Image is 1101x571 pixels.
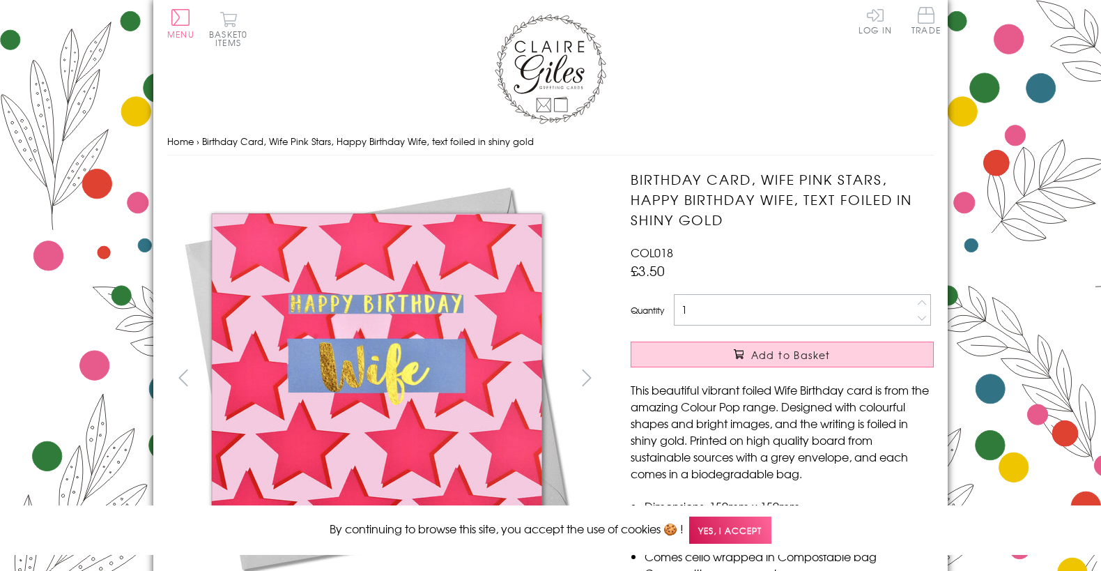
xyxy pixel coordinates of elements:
[209,11,247,47] button: Basket0 items
[167,9,194,38] button: Menu
[645,498,934,515] li: Dimensions: 150mm x 150mm
[571,362,603,393] button: next
[859,7,892,34] a: Log In
[495,14,606,124] img: Claire Giles Greetings Cards
[197,135,199,148] span: ›
[167,362,199,393] button: prev
[631,244,673,261] span: COL018
[202,135,534,148] span: Birthday Card, Wife Pink Stars, Happy Birthday Wife, text foiled in shiny gold
[167,135,194,148] a: Home
[631,381,934,482] p: This beautiful vibrant foiled Wife Birthday card is from the amazing Colour Pop range. Designed w...
[911,7,941,37] a: Trade
[167,128,934,156] nav: breadcrumbs
[631,261,665,280] span: £3.50
[751,348,831,362] span: Add to Basket
[215,28,247,49] span: 0 items
[631,342,934,367] button: Add to Basket
[911,7,941,34] span: Trade
[645,548,934,565] li: Comes cello wrapped in Compostable bag
[689,517,771,544] span: Yes, I accept
[167,28,194,40] span: Menu
[631,169,934,229] h1: Birthday Card, Wife Pink Stars, Happy Birthday Wife, text foiled in shiny gold
[631,304,664,317] label: Quantity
